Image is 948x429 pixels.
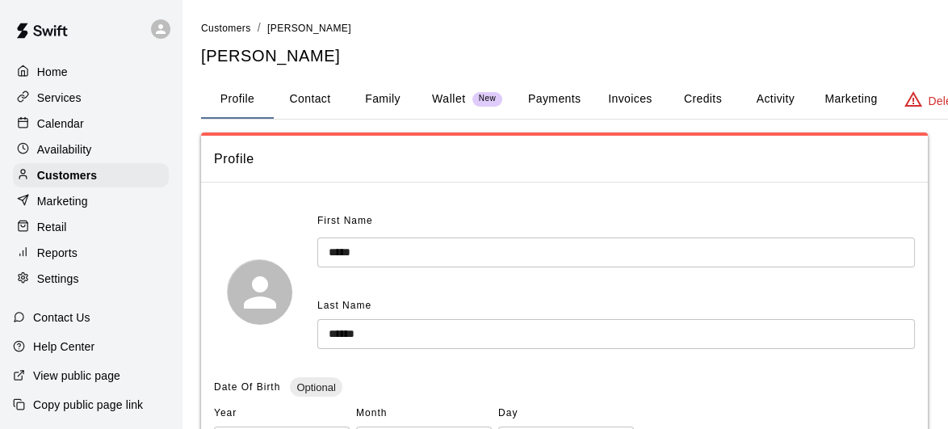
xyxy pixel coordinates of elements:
[432,90,466,107] p: Wallet
[13,267,169,291] a: Settings
[201,80,274,119] button: Profile
[267,23,351,34] span: [PERSON_NAME]
[201,21,251,34] a: Customers
[13,86,169,110] a: Services
[37,90,82,106] p: Services
[498,401,634,427] span: Day
[13,189,169,213] a: Marketing
[13,241,169,265] a: Reports
[33,339,94,355] p: Help Center
[201,23,251,34] span: Customers
[356,401,492,427] span: Month
[13,111,169,136] a: Calendar
[37,219,67,235] p: Retail
[317,208,373,234] span: First Name
[812,80,890,119] button: Marketing
[37,167,97,183] p: Customers
[13,163,169,187] a: Customers
[37,271,79,287] p: Settings
[33,368,120,384] p: View public page
[666,80,739,119] button: Credits
[594,80,666,119] button: Invoices
[739,80,812,119] button: Activity
[33,309,90,326] p: Contact Us
[290,381,342,393] span: Optional
[13,137,169,162] a: Availability
[37,245,78,261] p: Reports
[274,80,346,119] button: Contact
[214,149,915,170] span: Profile
[13,60,169,84] a: Home
[214,381,280,393] span: Date Of Birth
[37,116,84,132] p: Calendar
[13,215,169,239] a: Retail
[37,141,92,158] p: Availability
[214,401,350,427] span: Year
[37,193,88,209] p: Marketing
[515,80,594,119] button: Payments
[33,397,143,413] p: Copy public page link
[472,94,502,104] span: New
[346,80,419,119] button: Family
[317,300,371,311] span: Last Name
[258,19,261,36] li: /
[37,64,68,80] p: Home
